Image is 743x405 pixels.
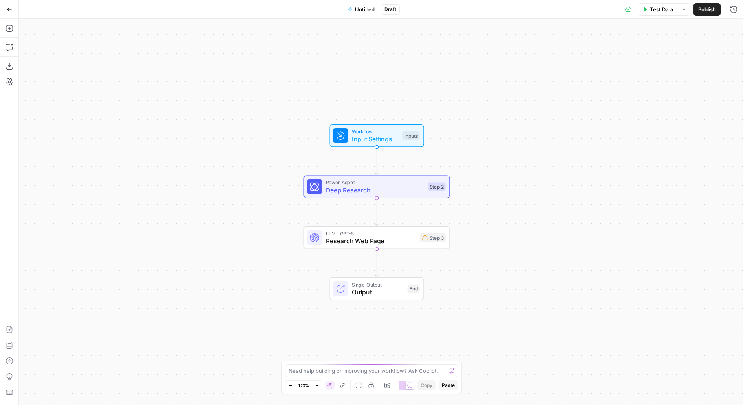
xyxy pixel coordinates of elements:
span: Single Output [352,281,404,288]
g: Edge from step_3 to end [375,249,378,277]
span: Input Settings [352,134,399,144]
div: LLM · GPT-5Research Web PageStep 3 [304,226,450,249]
span: Research Web Page [326,236,416,246]
button: Publish [693,3,721,16]
button: Test Data [638,3,678,16]
span: Output [352,287,404,297]
span: Copy [421,382,432,389]
button: Copy [417,380,436,390]
span: Deep Research [326,185,424,195]
span: Paste [442,382,455,389]
g: Edge from step_2 to step_3 [375,198,378,226]
div: WorkflowInput SettingsInputs [304,124,450,147]
span: Power Agent [326,179,424,186]
g: Edge from start to step_2 [375,147,378,175]
span: Publish [698,6,716,13]
div: Step 3 [420,233,446,242]
div: Inputs [402,131,419,140]
button: Paste [439,380,458,390]
span: Test Data [650,6,673,13]
div: End [408,285,420,293]
span: Untitled [355,6,375,13]
div: Power AgentDeep ResearchStep 2 [304,176,450,198]
div: Single OutputOutputEnd [304,277,450,300]
span: 120% [298,382,309,388]
span: LLM · GPT-5 [326,230,416,237]
span: Draft [384,6,396,13]
div: Step 2 [428,183,446,191]
button: Untitled [343,3,379,16]
span: Workflow [352,128,399,135]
